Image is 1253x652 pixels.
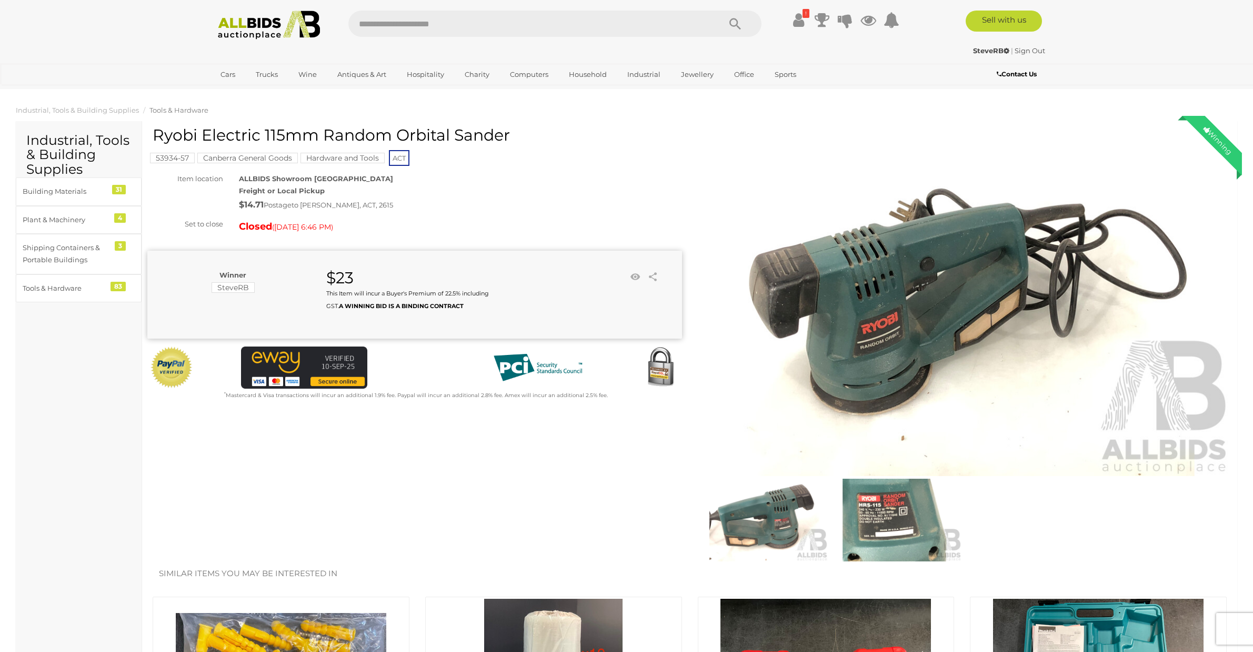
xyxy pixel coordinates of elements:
a: 53934-57 [150,154,195,162]
h1: Ryobi Electric 115mm Random Orbital Sander [153,126,679,144]
img: Allbids.com.au [212,11,326,39]
div: Building Materials [23,185,109,197]
a: Shipping Containers & Portable Buildings 3 [16,234,142,274]
mark: Canberra General Goods [197,153,298,163]
a: Tools & Hardware 83 [16,274,142,302]
a: Office [727,66,761,83]
mark: SteveRB [212,282,255,293]
img: Ryobi Electric 115mm Random Orbital Sander [834,479,962,561]
div: Item location [139,173,231,185]
strong: SteveRB [973,46,1009,55]
a: Trucks [249,66,285,83]
a: Hospitality [400,66,451,83]
h2: Industrial, Tools & Building Supplies [26,133,131,177]
div: 83 [111,282,126,291]
div: Postage [239,197,681,213]
a: SteveRB [973,46,1011,55]
a: Wine [292,66,324,83]
small: Mastercard & Visa transactions will incur an additional 1.9% fee. Paypal will incur an additional... [224,392,608,399]
img: Ryobi Electric 115mm Random Orbital Sander [698,132,1232,477]
img: Ryobi Electric 115mm Random Orbital Sander [700,479,829,561]
a: ! [791,11,807,29]
small: This Item will incur a Buyer's Premium of 22.5% including GST. [326,290,489,309]
strong: Freight or Local Pickup [239,186,325,195]
div: 31 [112,185,126,194]
a: Hardware and Tools [300,154,385,162]
b: Winner [219,271,246,279]
span: [DATE] 6:46 PM [274,222,331,232]
div: Plant & Machinery [23,214,109,226]
img: Official PayPal Seal [150,347,193,389]
div: 3 [115,241,126,251]
a: Contact Us [997,68,1039,80]
mark: Hardware and Tools [300,153,385,163]
a: Household [562,66,614,83]
a: Jewellery [674,66,720,83]
a: Sign Out [1015,46,1045,55]
b: A WINNING BID IS A BINDING CONTRACT [339,302,464,310]
b: Contact Us [997,70,1037,78]
a: Canberra General Goods [197,154,298,162]
strong: $23 [326,268,354,288]
div: Tools & Hardware [23,282,109,294]
a: Computers [503,66,555,83]
a: Sell with us [966,11,1042,32]
a: Cars [214,66,242,83]
span: to [PERSON_NAME], ACT, 2615 [292,201,393,209]
span: ( ) [272,223,333,231]
button: Search [709,11,761,37]
div: 4 [114,213,126,223]
a: Industrial, Tools & Building Supplies [16,106,139,114]
div: Set to close [139,218,231,230]
a: Building Materials 31 [16,177,142,205]
li: Watch this item [627,269,643,285]
a: Industrial [620,66,667,83]
strong: Closed [239,221,272,232]
img: Secured by Rapid SSL [639,347,681,389]
strong: $14.71 [239,200,264,210]
a: [GEOGRAPHIC_DATA] [214,83,302,101]
div: Shipping Containers & Portable Buildings [23,242,109,266]
img: eWAY Payment Gateway [241,347,367,389]
span: | [1011,46,1013,55]
a: Charity [458,66,496,83]
a: Antiques & Art [330,66,393,83]
mark: 53934-57 [150,153,195,163]
span: ACT [389,150,409,166]
div: Winning [1194,116,1242,164]
img: PCI DSS compliant [485,347,590,389]
h2: Similar items you may be interested in [159,569,1220,578]
a: Tools & Hardware [149,106,208,114]
strong: ALLBIDS Showroom [GEOGRAPHIC_DATA] [239,174,393,183]
i: ! [803,9,809,18]
a: Sports [768,66,803,83]
a: Plant & Machinery 4 [16,206,142,234]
